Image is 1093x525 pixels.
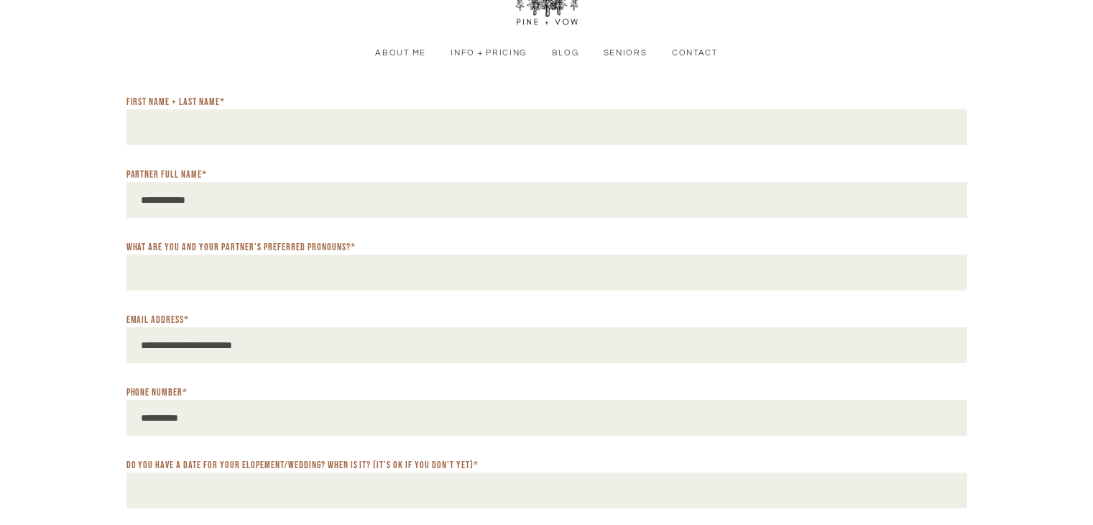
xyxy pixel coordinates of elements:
[543,47,587,60] a: Blog
[663,47,727,60] a: Contact
[366,47,435,60] a: About Me
[594,47,655,60] a: Seniors
[126,96,226,109] label: First Name + Last Name
[126,314,190,327] label: Email address
[126,386,188,399] label: Phone Number
[126,241,356,254] label: What are you and your partner's preferred pronouns?
[126,168,208,181] label: Partner Full Name
[442,47,535,60] a: Info + Pricing
[126,459,479,472] label: Do you have a date for your elopement/wedding? When is it? (It's ok if you don't yet)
